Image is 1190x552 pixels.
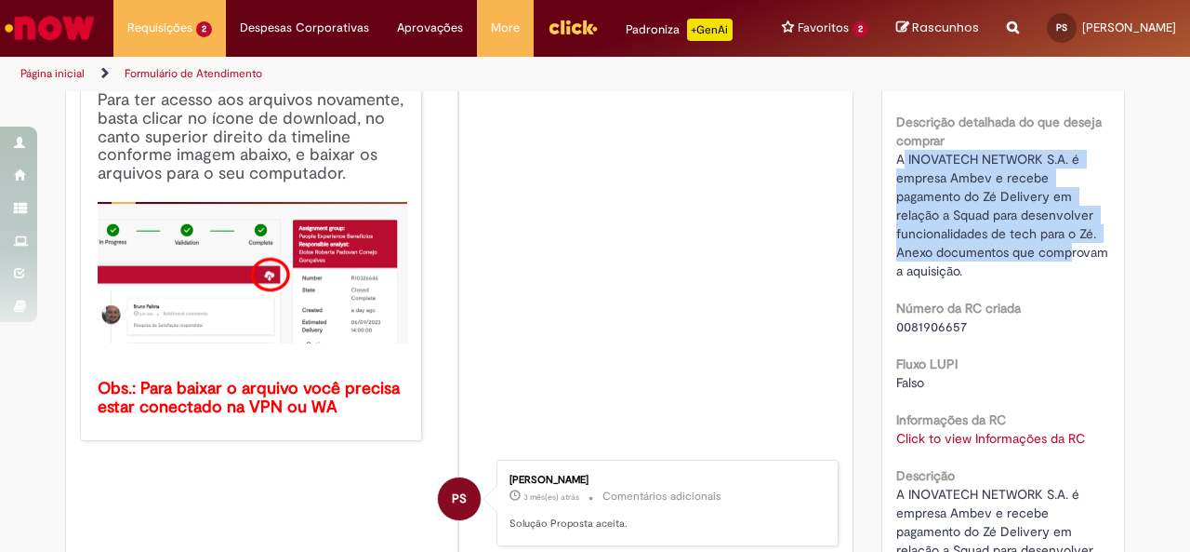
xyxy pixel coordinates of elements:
span: More [491,19,520,37]
span: Falso [896,374,924,391]
span: PS [1056,21,1067,34]
a: Formulário de Atendimento [125,66,262,81]
img: x_mdbda_azure_blob.picture2.png [98,202,407,343]
span: 3 mês(es) atrás [523,491,579,503]
img: click_logo_yellow_360x200.png [548,13,598,41]
span: Despesas Corporativas [240,19,369,37]
span: Aprovações [397,19,463,37]
p: +GenAi [687,19,733,41]
span: PS [452,477,467,521]
div: Paloma Chryssie Silva [438,478,481,520]
a: Página inicial [20,66,85,81]
b: Descrição [896,467,955,484]
span: [PERSON_NAME] [1082,20,1176,35]
div: Padroniza [626,19,733,41]
span: 2 [853,21,868,37]
b: Obs.: Para baixar o arquivo você precisa estar conectado na VPN ou WA [98,378,404,418]
b: Descrição detalhada do que deseja comprar [896,114,1102,149]
span: Não [896,76,919,93]
span: 2 [196,21,212,37]
span: 0081906657 [896,318,967,335]
b: Fluxo LUPI [896,356,958,372]
ul: Trilhas de página [14,57,779,91]
a: Rascunhos [896,20,979,37]
div: [PERSON_NAME] [509,475,819,486]
span: Rascunhos [912,19,979,36]
b: Número da RC criada [896,300,1021,316]
img: ServiceNow [2,9,98,47]
span: Requisições [127,19,192,37]
a: Click to view Informações da RC [896,430,1085,447]
b: Informações da RC [896,411,1006,428]
time: 10/07/2025 15:14:58 [523,491,579,503]
p: Solução Proposta aceita. [509,517,819,532]
span: A INOVATECH NETWORK S.A. é empresa Ambev e recebe pagamento do Zé Delivery em relação a Squad par... [896,151,1112,279]
small: Comentários adicionais [602,489,721,505]
span: Favoritos [798,19,849,37]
